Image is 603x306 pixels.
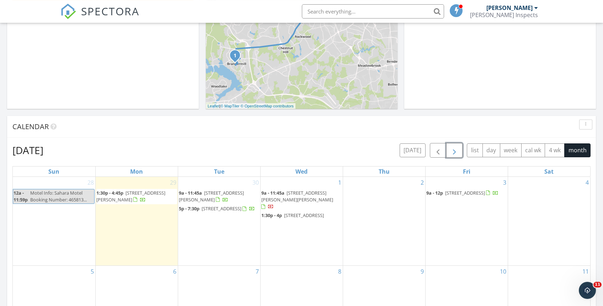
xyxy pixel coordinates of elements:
[508,177,590,266] td: Go to October 4, 2025
[261,190,333,210] a: 9a - 11:45a [STREET_ADDRESS][PERSON_NAME][PERSON_NAME]
[419,177,425,188] a: Go to October 2, 2025
[12,143,43,157] h2: [DATE]
[169,177,178,188] a: Go to September 29, 2025
[579,282,596,299] iframe: Intercom live chat
[419,266,425,277] a: Go to October 9, 2025
[425,177,508,266] td: Go to October 3, 2025
[500,143,522,157] button: week
[172,266,178,277] a: Go to October 6, 2025
[213,167,226,176] a: Tuesday
[521,143,545,157] button: cal wk
[81,4,139,19] span: SPECTORA
[564,143,591,157] button: month
[60,4,76,19] img: The Best Home Inspection Software - Spectora
[13,189,29,204] span: 12a - 11:59p
[426,189,507,197] a: 9a - 12p [STREET_ADDRESS]
[179,190,202,196] span: 9a - 11:45a
[461,167,472,176] a: Friday
[545,143,565,157] button: 4 wk
[60,10,139,25] a: SPECTORA
[220,104,240,108] a: © MapTiler
[498,266,508,277] a: Go to October 10, 2025
[294,167,309,176] a: Wednesday
[486,4,533,11] div: [PERSON_NAME]
[343,177,425,266] td: Go to October 2, 2025
[12,122,49,131] span: Calendar
[254,266,260,277] a: Go to October 7, 2025
[430,143,447,158] button: Previous month
[426,190,498,196] a: 9a - 12p [STREET_ADDRESS]
[261,212,325,218] a: 1:30p - 4p [STREET_ADDRESS]
[96,189,177,204] a: 1:30p - 4:45p [STREET_ADDRESS][PERSON_NAME]
[426,190,443,196] span: 9a - 12p
[47,167,61,176] a: Sunday
[179,205,199,212] span: 5p - 7:30p
[377,167,391,176] a: Thursday
[470,11,538,19] div: Chris Inspects
[581,266,590,277] a: Go to October 11, 2025
[260,177,343,266] td: Go to October 1, 2025
[261,190,284,196] span: 9a - 11:45a
[179,189,260,204] a: 9a - 11:45a [STREET_ADDRESS][PERSON_NAME]
[543,167,555,176] a: Saturday
[593,282,602,287] span: 11
[208,104,219,108] a: Leaflet
[251,177,260,188] a: Go to September 30, 2025
[89,266,95,277] a: Go to October 5, 2025
[13,177,95,266] td: Go to September 28, 2025
[400,143,426,157] button: [DATE]
[584,177,590,188] a: Go to October 4, 2025
[446,143,463,158] button: Next month
[179,205,260,213] a: 5p - 7:30p [STREET_ADDRESS]
[95,177,178,266] td: Go to September 29, 2025
[337,177,343,188] a: Go to October 1, 2025
[445,190,485,196] span: [STREET_ADDRESS]
[206,103,295,109] div: |
[179,190,244,203] span: [STREET_ADDRESS][PERSON_NAME]
[86,177,95,188] a: Go to September 28, 2025
[302,4,444,19] input: Search everything...
[482,143,500,157] button: day
[235,55,239,59] div: 3300 Nuttree Woods Pl, Midlothian, VA 23112
[234,53,236,58] i: 1
[241,104,294,108] a: © OpenStreetMap contributors
[96,190,165,203] span: [STREET_ADDRESS][PERSON_NAME]
[96,190,123,196] span: 1:30p - 4:45p
[179,190,244,203] a: 9a - 11:45a [STREET_ADDRESS][PERSON_NAME]
[284,212,324,218] span: [STREET_ADDRESS]
[179,205,255,212] a: 5p - 7:30p [STREET_ADDRESS]
[261,211,342,220] a: 1:30p - 4p [STREET_ADDRESS]
[261,190,333,203] span: [STREET_ADDRESS][PERSON_NAME][PERSON_NAME]
[30,190,87,203] span: Motel Info: Sahara Motel Booking Number: 465813...
[178,177,260,266] td: Go to September 30, 2025
[502,177,508,188] a: Go to October 3, 2025
[261,189,342,211] a: 9a - 11:45a [STREET_ADDRESS][PERSON_NAME][PERSON_NAME]
[202,205,241,212] span: [STREET_ADDRESS]
[261,212,282,218] span: 1:30p - 4p
[467,143,483,157] button: list
[337,266,343,277] a: Go to October 8, 2025
[129,167,144,176] a: Monday
[96,190,165,203] a: 1:30p - 4:45p [STREET_ADDRESS][PERSON_NAME]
